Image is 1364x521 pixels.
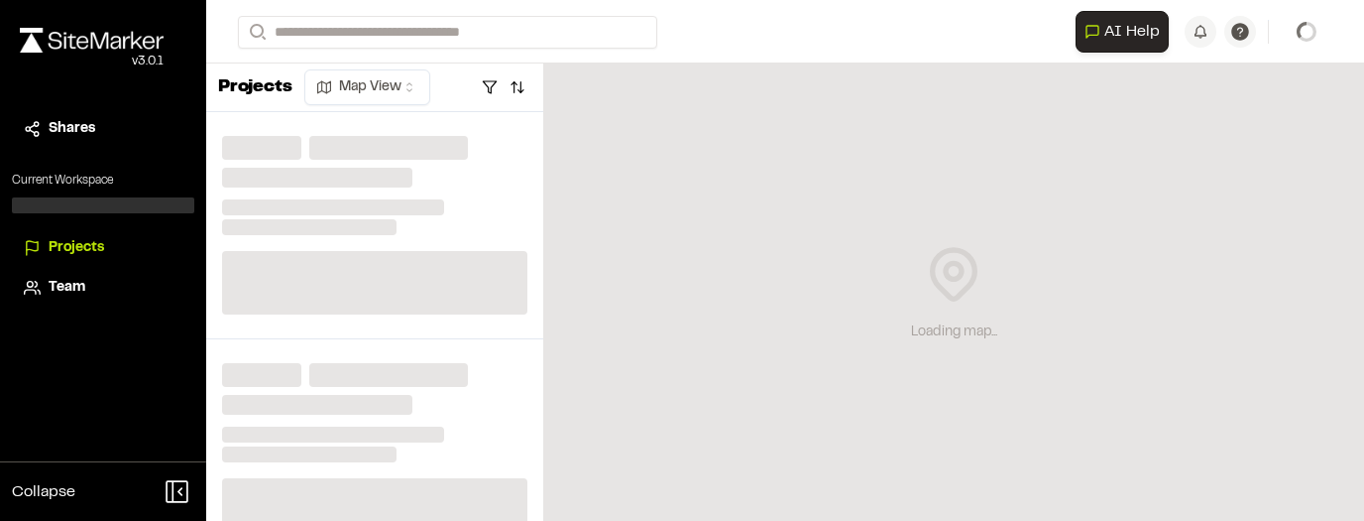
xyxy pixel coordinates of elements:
[1104,20,1160,44] span: AI Help
[238,16,274,49] button: Search
[24,277,182,299] a: Team
[49,237,104,259] span: Projects
[20,28,164,53] img: rebrand.png
[1076,11,1169,53] button: Open AI Assistant
[12,172,194,190] p: Current Workspace
[20,53,164,70] div: Oh geez...please don't...
[24,237,182,259] a: Projects
[218,74,292,101] p: Projects
[49,277,85,299] span: Team
[12,480,75,504] span: Collapse
[24,118,182,140] a: Shares
[49,118,95,140] span: Shares
[1076,11,1177,53] div: Open AI Assistant
[911,322,997,343] div: Loading map...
